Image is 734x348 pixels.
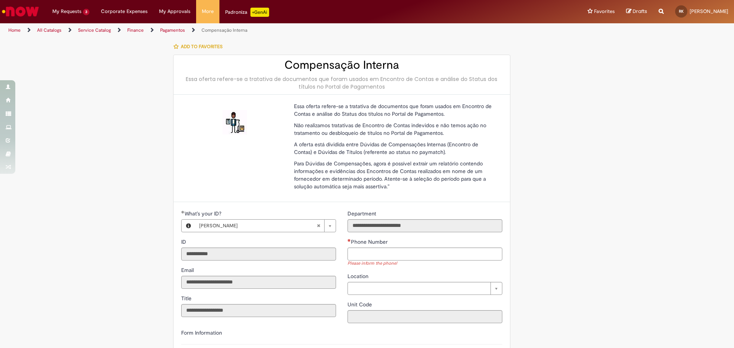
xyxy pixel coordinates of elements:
a: Drafts [626,8,647,15]
span: Corporate Expenses [101,8,148,15]
label: Read only - Unit Code [348,301,373,308]
a: Clear field Location [348,282,502,295]
abbr: Clear field What's your ID? [313,220,324,232]
input: Department [348,219,502,232]
span: Phone Number [351,238,389,245]
a: Home [8,27,21,33]
span: [PERSON_NAME] [690,8,728,15]
img: Compensação Interna [222,110,247,134]
input: Email [181,276,336,289]
a: Compensação Interna [201,27,247,33]
input: Phone Number [348,248,502,261]
div: Please inform the phone! [348,261,502,267]
a: All Catalogs [37,27,62,33]
span: Read only - Unit Code [348,301,373,308]
span: More [202,8,214,15]
span: My Approvals [159,8,190,15]
label: Read only - Title [181,295,193,302]
span: Required - What's your ID? [185,210,223,217]
label: Read only - Department [348,210,378,217]
a: Service Catalog [78,27,111,33]
input: Title [181,304,336,317]
p: A oferta está dividida entre Dúvidas de Compensações Internas (Encontro de Contas) e Dúvidas de T... [294,141,497,156]
input: Unit Code [348,310,502,323]
label: Form Information [181,329,222,336]
a: Pagamentos [160,27,185,33]
a: [PERSON_NAME]Clear field What's your ID? [195,220,336,232]
span: Location [348,273,370,280]
a: Finance [127,27,144,33]
h2: Compensação Interna [181,59,502,71]
span: RK [679,9,684,14]
p: Para Dúvidas de Compensações, agora é possível extrair um relatório contendo informações e evidên... [294,160,497,190]
span: Read only - ID [181,238,188,245]
label: Read only - ID [181,238,188,246]
span: Add to favorites [181,44,222,50]
div: Essa oferta refere-se a tratativa de documentos que foram usados em Encontro de Contas e análise ... [181,75,502,91]
span: Required Filled [181,210,185,214]
p: +GenAi [250,8,269,17]
span: Required [348,239,351,242]
label: Read only - Email [181,266,195,274]
span: Read only - Department [348,210,378,217]
div: Padroniza [225,8,269,17]
button: Add to favorites [173,39,227,55]
p: Essa oferta refere-se a tratativa de documentos que foram usados em Encontro de Contas e análise ... [294,102,497,118]
img: ServiceNow [1,4,40,19]
span: My Requests [52,8,81,15]
span: [PERSON_NAME] [199,220,317,232]
span: Drafts [633,8,647,15]
input: ID [181,248,336,261]
span: 3 [83,9,89,15]
button: What's your ID?, Preview this record Ryan Kimura [182,220,195,232]
p: Não realizamos tratativas de Encontro de Contas indevidos e não temos ação no tratamento ou desbl... [294,121,497,137]
span: Favorites [594,8,615,15]
ul: Page breadcrumbs [6,23,484,37]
